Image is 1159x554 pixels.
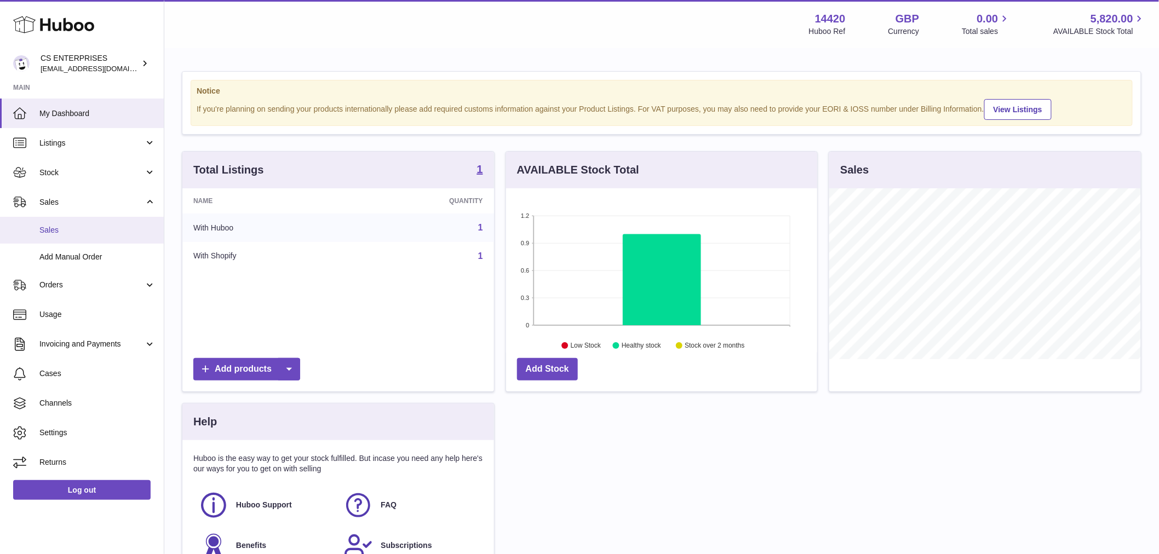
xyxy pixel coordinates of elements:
span: Listings [39,138,144,148]
th: Quantity [351,188,494,213]
a: FAQ [343,490,477,520]
span: Invoicing and Payments [39,339,144,349]
span: 5,820.00 [1091,11,1133,26]
a: Add Stock [517,358,578,380]
h3: Total Listings [193,163,264,177]
strong: Notice [197,86,1127,96]
span: FAQ [381,500,397,510]
text: 0.3 [521,295,529,301]
a: 1 [478,251,483,261]
span: Channels [39,398,156,408]
text: Healthy stock [622,342,662,350]
img: internalAdmin-14420@internal.huboo.com [13,55,30,72]
span: Benefits [236,540,266,551]
a: Add products [193,358,300,380]
span: [EMAIL_ADDRESS][DOMAIN_NAME] [41,64,161,73]
span: Settings [39,428,156,438]
span: Usage [39,309,156,320]
h3: Sales [840,163,869,177]
a: Huboo Support [199,490,332,520]
div: Currency [888,26,920,37]
h3: Help [193,414,217,429]
p: Huboo is the easy way to get your stock fulfilled. But incase you need any help here's our ways f... [193,453,483,474]
span: Subscriptions [381,540,432,551]
div: If you're planning on sending your products internationally please add required customs informati... [197,97,1127,120]
a: 1 [478,223,483,232]
span: Returns [39,457,156,468]
td: With Huboo [182,213,351,242]
text: 0.6 [521,267,529,274]
text: 0.9 [521,240,529,246]
a: 0.00 Total sales [962,11,1011,37]
span: 0.00 [977,11,999,26]
text: 0 [526,322,529,328]
text: Low Stock [571,342,601,350]
span: Sales [39,197,144,207]
span: Add Manual Order [39,252,156,262]
span: Sales [39,225,156,235]
text: 1.2 [521,212,529,219]
strong: 14420 [815,11,846,26]
span: Huboo Support [236,500,292,510]
a: View Listings [984,99,1052,120]
span: AVAILABLE Stock Total [1053,26,1146,37]
div: Huboo Ref [809,26,846,37]
strong: 1 [477,164,483,175]
text: Stock over 2 months [685,342,744,350]
a: 5,820.00 AVAILABLE Stock Total [1053,11,1146,37]
td: With Shopify [182,242,351,270]
span: Stock [39,168,144,178]
a: 1 [477,164,483,177]
span: Cases [39,368,156,379]
h3: AVAILABLE Stock Total [517,163,639,177]
div: CS ENTERPRISES [41,53,139,74]
strong: GBP [896,11,919,26]
th: Name [182,188,351,213]
a: Log out [13,480,151,500]
span: My Dashboard [39,108,156,119]
span: Total sales [962,26,1011,37]
span: Orders [39,280,144,290]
